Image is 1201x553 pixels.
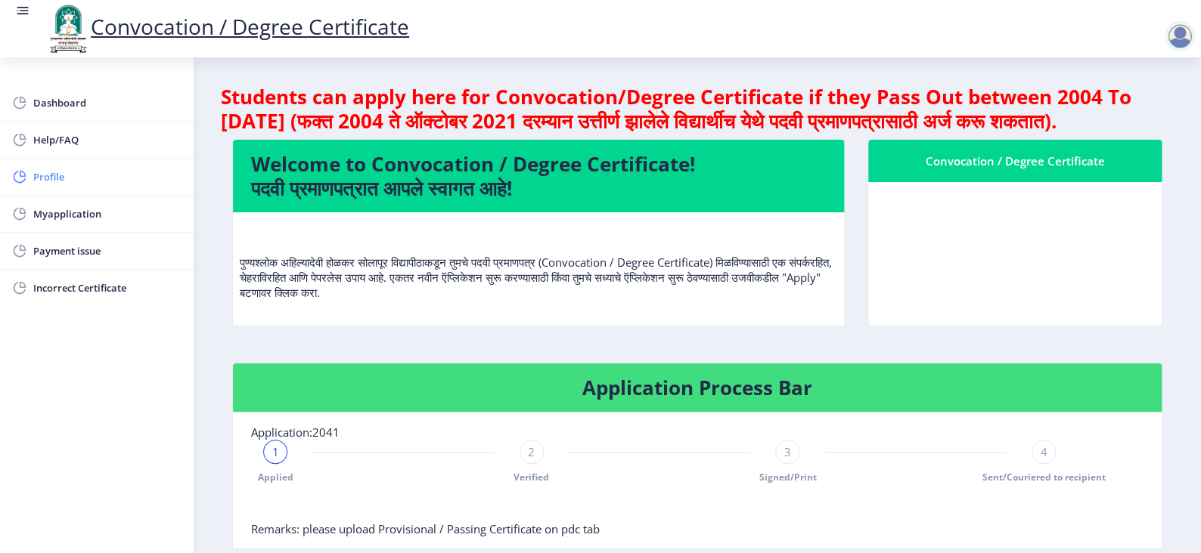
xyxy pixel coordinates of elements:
span: Myapplication [33,205,182,223]
p: पुण्यश्लोक अहिल्यादेवी होळकर सोलापूर विद्यापीठाकडून तुमचे पदवी प्रमाणपत्र (Convocation / Degree C... [240,224,837,300]
h4: Application Process Bar [251,375,1144,400]
span: 2 [528,444,535,459]
span: Application:2041 [251,425,340,440]
span: Remarks: please upload Provisional / Passing Certificate on pdc tab [251,521,600,536]
span: Sent/Couriered to recipient [982,471,1106,483]
span: 3 [784,444,791,459]
span: Help/FAQ [33,131,182,149]
span: 1 [272,444,279,459]
span: Profile [33,168,182,186]
span: Applied [258,471,293,483]
h4: Students can apply here for Convocation/Degree Certificate if they Pass Out between 2004 To [DATE... [221,85,1174,133]
span: Signed/Print [759,471,816,483]
h4: Welcome to Convocation / Degree Certificate! पदवी प्रमाणपत्रात आपले स्वागत आहे! [251,152,826,200]
span: 4 [1041,444,1047,459]
span: Dashboard [33,94,182,112]
span: Verified [514,471,549,483]
span: Incorrect Certificate [33,279,182,297]
span: Payment issue [33,242,182,260]
div: Convocation / Degree Certificate [886,152,1144,170]
img: logo [45,3,91,54]
a: Convocation / Degree Certificate [45,12,409,41]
